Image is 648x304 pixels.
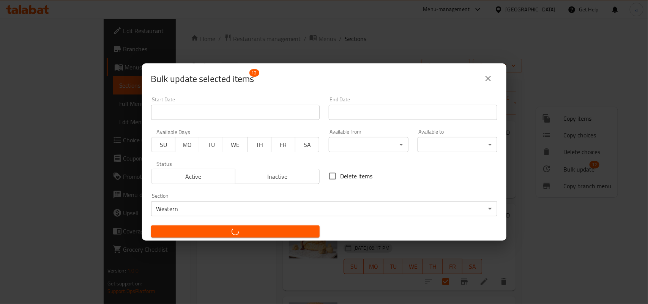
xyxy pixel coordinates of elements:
button: TH [247,137,271,152]
span: WE [226,139,244,150]
span: Active [155,171,233,182]
div: ​ [329,137,408,152]
span: TU [202,139,220,150]
span: Selected items count [151,73,254,85]
div: ​ [418,137,497,152]
span: TH [251,139,268,150]
button: Inactive [235,169,320,184]
span: MO [178,139,196,150]
button: close [479,69,497,88]
button: WE [223,137,247,152]
button: Active [151,169,236,184]
button: SA [295,137,319,152]
button: SU [151,137,175,152]
span: FR [274,139,292,150]
span: Inactive [238,171,317,182]
span: SU [155,139,172,150]
span: Delete items [341,172,373,181]
span: 12 [249,69,259,77]
span: SA [298,139,316,150]
button: TU [199,137,223,152]
div: Western [151,201,497,216]
button: MO [175,137,199,152]
button: FR [271,137,295,152]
